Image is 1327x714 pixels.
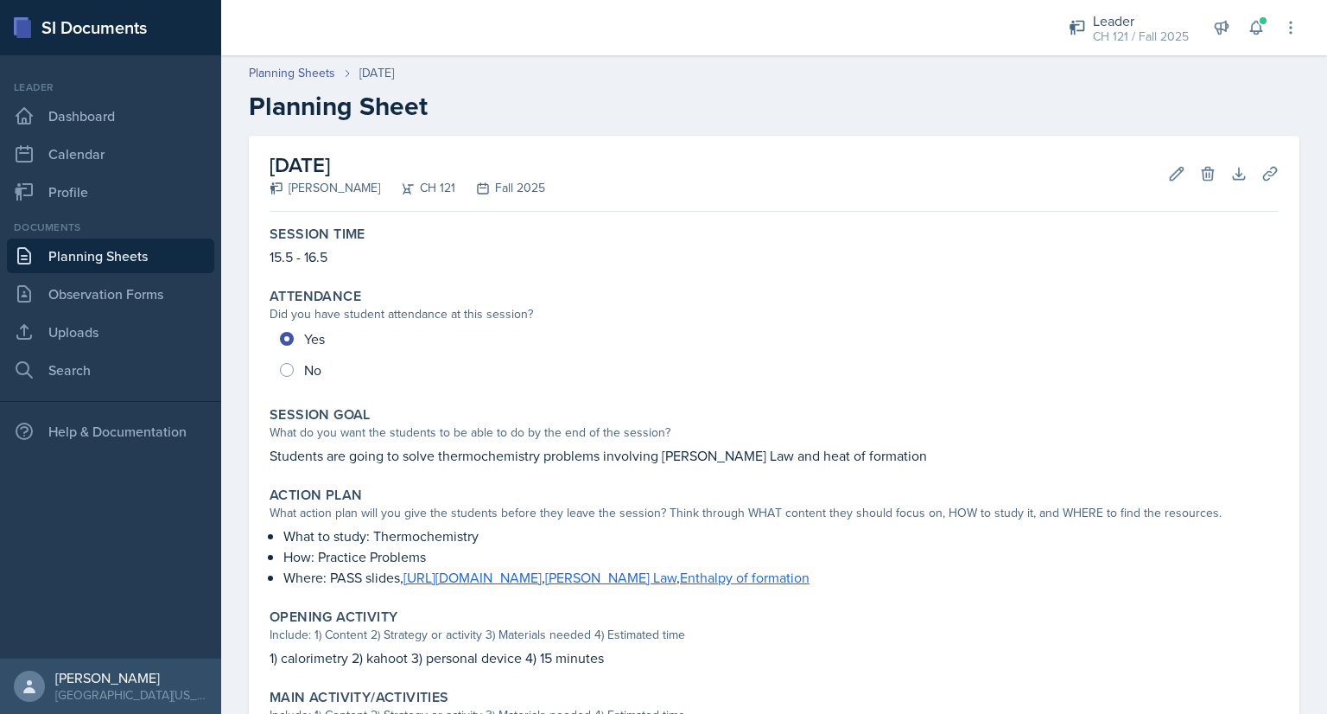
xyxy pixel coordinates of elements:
a: [PERSON_NAME] Law [545,568,676,587]
a: Calendar [7,137,214,171]
p: Students are going to solve thermochemistry problems involving [PERSON_NAME] Law and heat of form... [270,445,1279,466]
div: Help & Documentation [7,414,214,449]
p: 15.5 - 16.5 [270,246,1279,267]
a: Dashboard [7,99,214,133]
label: Opening Activity [270,609,397,626]
h2: [DATE] [270,150,545,181]
div: Leader [1093,10,1189,31]
div: CH 121 / Fall 2025 [1093,28,1189,46]
div: Did you have student attendance at this session? [270,305,1279,323]
div: [GEOGRAPHIC_DATA][US_STATE] in [GEOGRAPHIC_DATA] [55,686,207,704]
label: Main Activity/Activities [270,689,449,706]
a: Planning Sheets [7,239,214,273]
div: Documents [7,220,214,235]
p: 1) calorimetry 2) kahoot 3) personal device 4) 15 minutes [270,647,1279,668]
a: Profile [7,175,214,209]
div: What do you want the students to be able to do by the end of the session? [270,424,1279,442]
a: Search [7,353,214,387]
p: Where: PASS slides, , , [283,567,1279,588]
label: Action Plan [270,487,362,504]
h2: Planning Sheet [249,91,1299,122]
a: Enthalpy of formation [680,568,810,587]
p: What to study: Thermochemistry [283,526,1279,546]
div: Leader [7,80,214,95]
p: How: Practice Problems [283,546,1279,567]
label: Session Goal [270,406,371,424]
div: Fall 2025 [455,179,545,197]
label: Session Time [270,226,365,243]
div: [PERSON_NAME] [270,179,380,197]
a: Observation Forms [7,277,214,311]
div: [PERSON_NAME] [55,669,207,686]
a: Uploads [7,315,214,349]
div: Include: 1) Content 2) Strategy or activity 3) Materials needed 4) Estimated time [270,626,1279,644]
div: What action plan will you give the students before they leave the session? Think through WHAT con... [270,504,1279,522]
div: [DATE] [359,64,394,82]
div: CH 121 [380,179,455,197]
label: Attendance [270,288,361,305]
a: Planning Sheets [249,64,335,82]
a: [URL][DOMAIN_NAME] [403,568,542,587]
